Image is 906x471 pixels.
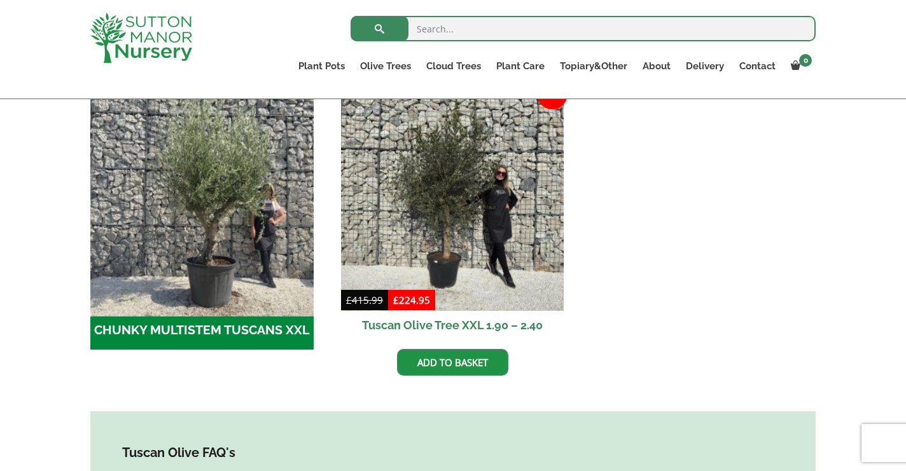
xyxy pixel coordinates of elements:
[783,57,816,75] a: 0
[799,54,812,67] span: 0
[341,88,564,311] img: Tuscan Olive Tree XXL 1.90 - 2.40
[341,88,564,339] a: Sale! Tuscan Olive Tree XXL 1.90 – 2.40
[732,57,783,75] a: Contact
[341,311,564,339] h2: Tuscan Olive Tree XXL 1.90 – 2.40
[346,294,383,306] bdi: 415.99
[90,13,192,63] img: logo
[419,57,489,75] a: Cloud Trees
[351,16,816,41] input: Search...
[346,294,352,306] span: £
[397,349,508,376] a: Add to basket: “Tuscan Olive Tree XXL 1.90 - 2.40”
[393,294,430,306] bdi: 224.95
[291,57,352,75] a: Plant Pots
[90,88,314,350] a: Visit product category CHUNKY MULTISTEM TUSCANS XXL
[122,443,784,463] h4: Tuscan Olive FAQ's
[85,82,319,316] img: CHUNKY MULTISTEM TUSCANS XXL
[635,57,678,75] a: About
[552,57,635,75] a: Topiary&Other
[90,311,314,350] h2: CHUNKY MULTISTEM TUSCANS XXL
[489,57,552,75] a: Plant Care
[352,57,419,75] a: Olive Trees
[393,294,399,306] span: £
[678,57,732,75] a: Delivery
